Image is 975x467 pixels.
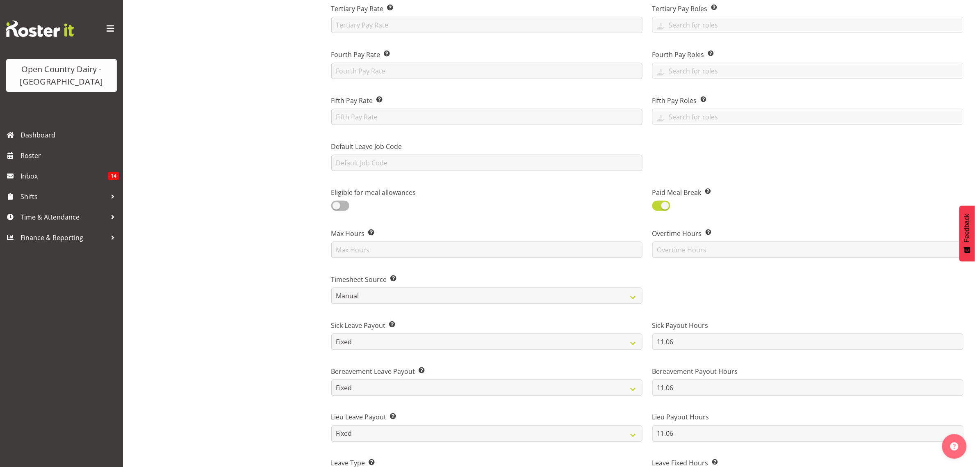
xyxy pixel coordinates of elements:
img: help-xxl-2.png [950,442,959,451]
input: Bereavement Payout Hours [652,380,964,396]
label: Fifth Pay Rate [331,96,642,105]
input: Fourth Pay Rate [331,63,642,79]
span: Roster [21,149,119,162]
span: Feedback [964,214,971,243]
input: Search for roles [653,18,963,31]
input: Search for roles [653,64,963,77]
label: Lieu Payout Hours [652,412,964,422]
span: Finance & Reporting [21,231,107,244]
span: 14 [108,172,119,180]
input: Fifth Pay Rate [331,109,642,125]
input: Overtime Hours [652,242,964,258]
div: Open Country Dairy - [GEOGRAPHIC_DATA] [14,63,109,88]
label: Fourth Pay Roles [652,50,964,60]
label: Eligible for meal allowances [331,188,482,197]
label: Tertiary Pay Rate [331,4,642,14]
input: Lieu Payout Hours [652,426,964,442]
label: Paid Meal Break [652,188,803,197]
span: Dashboard [21,129,119,141]
label: Overtime Hours [652,229,964,238]
span: Inbox [21,170,108,182]
label: Fifth Pay Roles [652,96,964,105]
span: Shifts [21,190,107,203]
label: Max Hours [331,229,642,238]
label: Sick Payout Hours [652,320,964,330]
label: Fourth Pay Rate [331,50,642,60]
input: Default Job Code [331,155,642,171]
input: Sick Payout Hours [652,334,964,350]
img: Rosterit website logo [6,21,74,37]
label: Timesheet Source [331,275,642,284]
label: Sick Leave Payout [331,320,642,330]
span: Time & Attendance [21,211,107,223]
label: Tertiary Pay Roles [652,4,964,14]
button: Feedback - Show survey [959,206,975,261]
input: Max Hours [331,242,642,258]
input: Search for roles [653,110,963,123]
label: Default Leave Job Code [331,142,642,151]
label: Lieu Leave Payout [331,412,642,422]
input: Tertiary Pay Rate [331,17,642,33]
label: Bereavement Leave Payout [331,366,642,376]
label: Bereavement Payout Hours [652,366,964,376]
